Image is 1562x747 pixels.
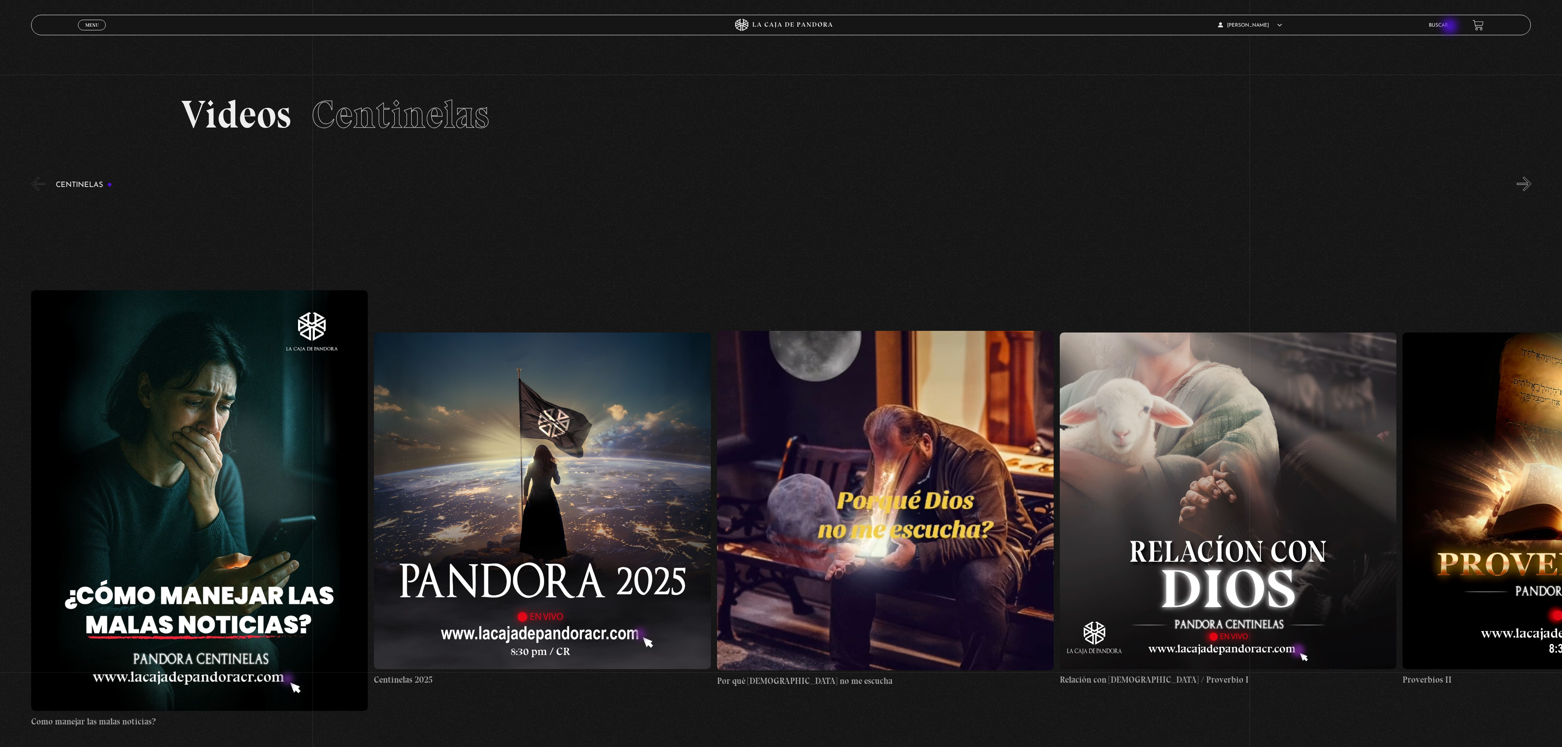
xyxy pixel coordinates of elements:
[85,23,99,27] span: Menu
[31,177,46,191] button: Previous
[1218,23,1282,28] span: [PERSON_NAME]
[1517,177,1531,191] button: Next
[82,30,102,35] span: Cerrar
[717,674,1054,688] h4: Por qué [DEMOGRAPHIC_DATA] no me escucha
[1473,20,1484,31] a: View your shopping cart
[374,673,710,686] h4: Centinelas 2025
[312,91,489,138] span: Centinelas
[1060,673,1396,686] h4: Relación con [DEMOGRAPHIC_DATA] / Proverbio I
[31,715,368,728] h4: Como manejar las malas noticias?
[181,95,1381,134] h2: Videos
[1429,23,1448,28] a: Buscar
[56,181,112,189] h3: Centinelas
